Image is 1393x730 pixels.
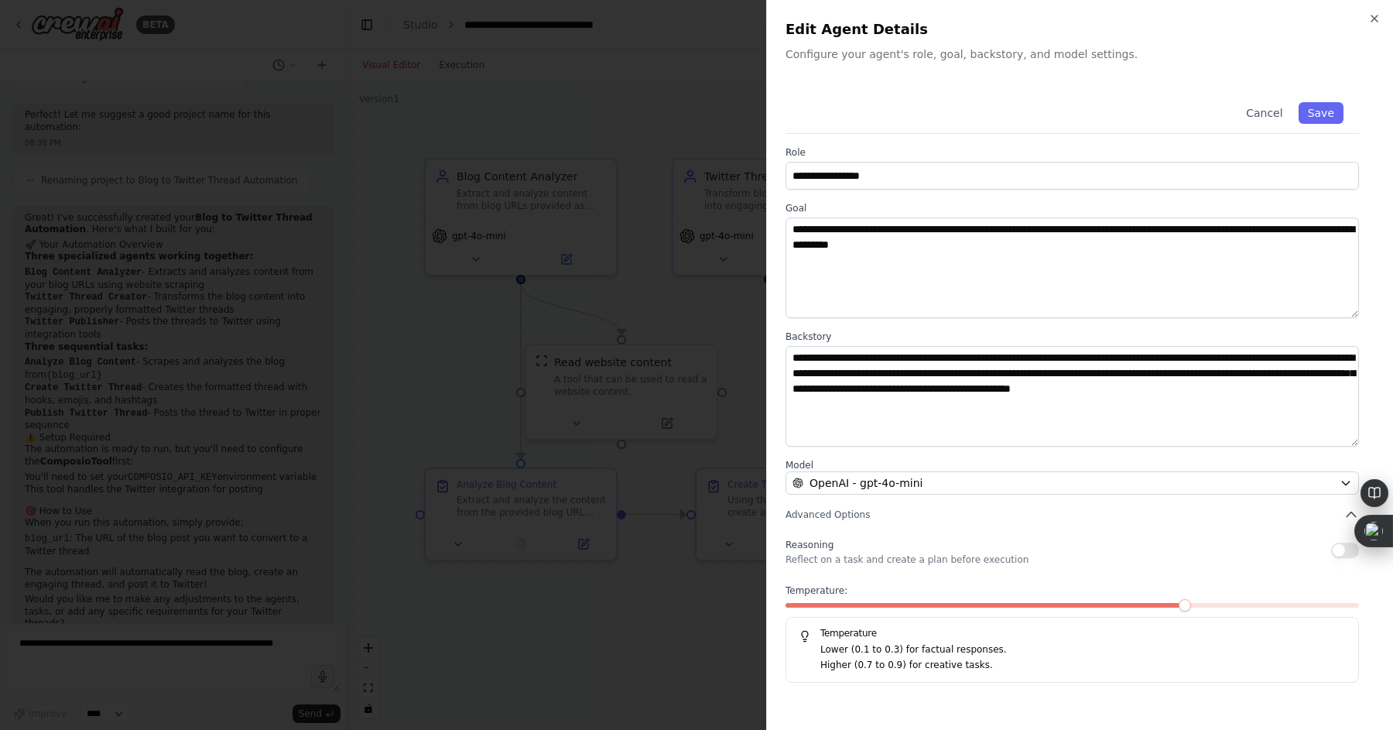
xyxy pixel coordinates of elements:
button: OpenAI - gpt-4o-mini [785,471,1359,495]
h5: Temperature [799,627,1346,639]
p: Higher (0.7 to 0.9) for creative tasks. [820,658,1346,673]
p: Lower (0.1 to 0.3) for factual responses. [820,643,1346,658]
span: Reasoning [785,540,833,550]
button: Advanced Options [785,507,1359,523]
p: Reflect on a task and create a plan before execution [785,553,1028,566]
label: Goal [785,202,1359,214]
button: Save [1299,102,1343,124]
p: Configure your agent's role, goal, backstory, and model settings. [785,46,1374,62]
label: Model [785,459,1359,471]
h2: Edit Agent Details [785,19,1374,40]
span: OpenAI - gpt-4o-mini [809,475,922,491]
span: Temperature: [785,584,847,597]
button: Cancel [1237,102,1292,124]
label: Backstory [785,331,1359,343]
label: Role [785,146,1359,159]
span: Advanced Options [785,509,870,521]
